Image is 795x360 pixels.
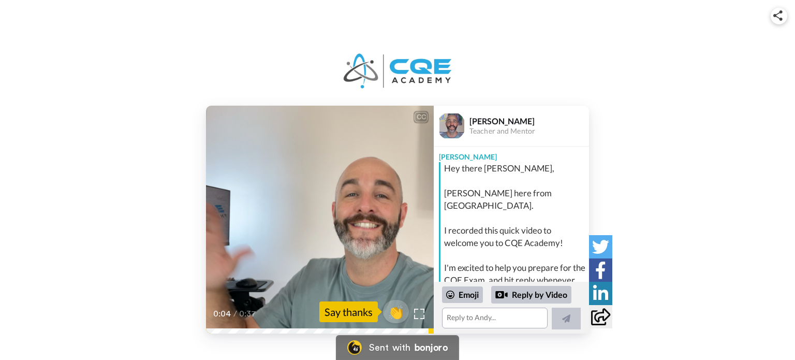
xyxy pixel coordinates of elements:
span: / [233,308,237,320]
img: ic_share.svg [773,10,783,21]
img: Full screen [414,309,424,319]
div: Hey there [PERSON_NAME], [PERSON_NAME] here from [GEOGRAPHIC_DATA]. I recorded this quick video t... [444,162,586,299]
img: logo [341,52,454,91]
div: Teacher and Mentor [469,127,588,136]
div: bonjoro [415,343,448,352]
div: Reply by Video [491,286,571,304]
a: Bonjoro LogoSent withbonjoro [336,335,459,360]
span: 0:04 [213,308,231,320]
span: 👏 [383,304,409,320]
div: Sent with [369,343,410,352]
span: 0:37 [239,308,257,320]
div: Emoji [442,286,483,303]
img: Bonjoro Logo [347,340,362,355]
div: CC [415,112,428,122]
div: [PERSON_NAME] [434,147,589,162]
button: 👏 [383,300,409,323]
div: Say thanks [319,301,378,322]
img: Profile Image [439,113,464,138]
div: [PERSON_NAME] [469,116,588,126]
div: Reply by Video [495,289,508,301]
